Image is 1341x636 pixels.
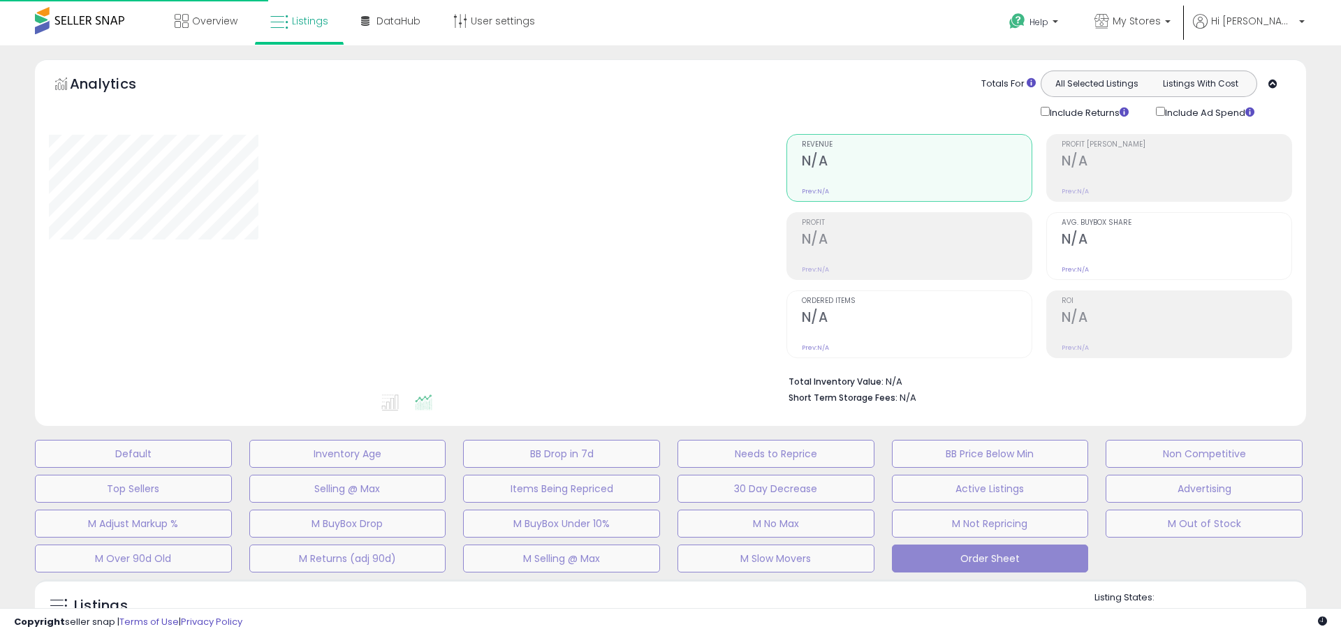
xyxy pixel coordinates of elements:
button: M BuyBox Under 10% [463,510,660,538]
button: BB Price Below Min [892,440,1089,468]
a: Help [998,2,1072,45]
button: M Selling @ Max [463,545,660,572]
b: Total Inventory Value: [789,376,884,387]
button: M Not Repricing [892,510,1089,538]
small: Prev: N/A [802,343,829,352]
h2: N/A [1062,231,1291,250]
span: Profit [802,219,1032,227]
button: Items Being Repriced [463,475,660,503]
h2: N/A [1062,153,1291,172]
span: Avg. Buybox Share [1062,219,1291,227]
span: Hi [PERSON_NAME] [1211,14,1295,28]
h2: N/A [802,231,1032,250]
h2: N/A [802,153,1032,172]
button: M Returns (adj 90d) [249,545,446,572]
span: Ordered Items [802,297,1032,305]
i: Get Help [1009,13,1026,30]
button: Order Sheet [892,545,1089,572]
div: Include Returns [1030,104,1145,120]
span: My Stores [1113,14,1161,28]
span: Listings [292,14,328,28]
h5: Analytics [70,74,163,97]
h2: N/A [802,309,1032,328]
span: DataHub [376,14,420,28]
button: Inventory Age [249,440,446,468]
button: Needs to Reprice [677,440,874,468]
h2: N/A [1062,309,1291,328]
b: Short Term Storage Fees: [789,392,897,404]
small: Prev: N/A [1062,187,1089,195]
strong: Copyright [14,615,65,628]
a: Hi [PERSON_NAME] [1193,14,1305,45]
small: Prev: N/A [802,265,829,274]
button: All Selected Listings [1045,75,1149,93]
button: M No Max [677,510,874,538]
button: BB Drop in 7d [463,440,660,468]
div: Include Ad Spend [1145,104,1277,120]
small: Prev: N/A [802,187,829,195]
li: N/A [789,372,1282,389]
button: M Adjust Markup % [35,510,232,538]
small: Prev: N/A [1062,343,1089,352]
button: M Slow Movers [677,545,874,572]
button: M BuyBox Drop [249,510,446,538]
button: M Over 90d Old [35,545,232,572]
span: Overview [192,14,237,28]
button: Selling @ Max [249,475,446,503]
button: Top Sellers [35,475,232,503]
span: Help [1029,16,1048,28]
button: M Out of Stock [1106,510,1303,538]
button: Non Competitive [1106,440,1303,468]
button: Default [35,440,232,468]
small: Prev: N/A [1062,265,1089,274]
button: Advertising [1106,475,1303,503]
span: N/A [900,391,916,404]
span: Revenue [802,141,1032,149]
div: seller snap | | [14,616,242,629]
span: ROI [1062,297,1291,305]
button: Active Listings [892,475,1089,503]
span: Profit [PERSON_NAME] [1062,141,1291,149]
button: Listings With Cost [1148,75,1252,93]
button: 30 Day Decrease [677,475,874,503]
div: Totals For [981,77,1036,91]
